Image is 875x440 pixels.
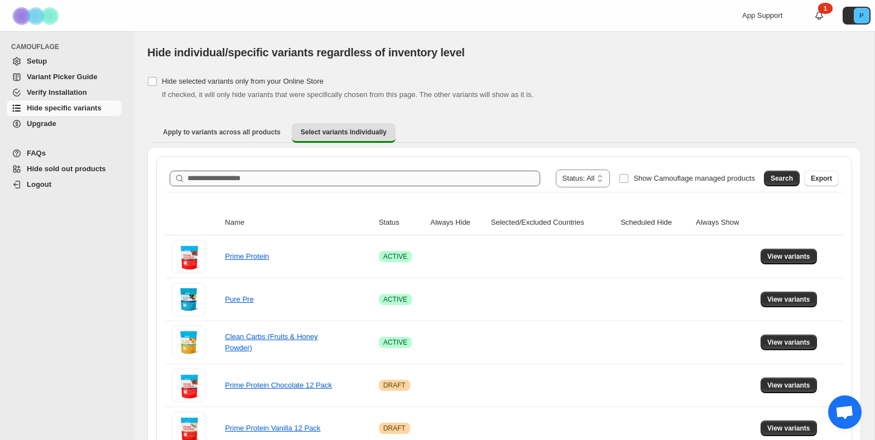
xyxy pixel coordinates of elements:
span: Avatar with initials P [854,8,869,23]
button: Export [804,171,839,186]
button: View variants [761,378,817,393]
span: ACTIVE [383,252,407,261]
button: Avatar with initials P [843,7,871,25]
button: Search [764,171,800,186]
a: Verify Installation [7,85,122,100]
span: Setup [27,57,47,65]
a: Prime Protein [225,252,269,260]
a: Clean Carbs (Fruits & Honey Powder) [225,332,318,352]
span: Hide specific variants [27,104,102,112]
div: 1 [818,3,833,14]
a: Hide specific variants [7,100,122,116]
a: Upgrade [7,116,122,132]
button: Select variants individually [292,123,396,143]
text: P [859,12,863,19]
th: Selected/Excluded Countries [488,210,617,235]
span: CAMOUFLAGE [11,42,126,51]
span: FAQs [27,149,46,157]
span: Variant Picker Guide [27,72,97,81]
img: Pure Pre [172,283,205,316]
span: View variants [767,338,810,347]
img: Prime Protein [172,240,205,273]
img: Prime Protein Chocolate 12 Pack [172,369,205,402]
span: Hide sold out products [27,165,106,173]
th: Name [222,210,375,235]
span: Apply to variants across all products [163,128,281,137]
button: View variants [761,420,817,436]
th: Scheduled Hide [617,210,693,235]
span: Verify Installation [27,88,87,96]
a: Hide sold out products [7,161,122,177]
a: Prime Protein Vanilla 12 Pack [225,424,320,432]
button: View variants [761,292,817,307]
span: View variants [767,295,810,304]
span: Hide selected variants only from your Online Store [162,77,324,85]
span: If checked, it will only hide variants that were specifically chosen from this page. The other va... [162,90,533,99]
span: Select variants individually [301,128,387,137]
a: Setup [7,54,122,69]
th: Always Hide [427,210,487,235]
a: FAQs [7,146,122,161]
span: Export [811,174,832,183]
button: View variants [761,249,817,264]
span: Show Camouflage managed products [633,174,755,182]
span: App Support [742,11,782,20]
button: Apply to variants across all products [154,123,290,141]
th: Always Show [693,210,757,235]
a: Logout [7,177,122,192]
a: 1 [814,10,825,21]
span: View variants [767,252,810,261]
th: Status [376,210,427,235]
span: Upgrade [27,119,56,128]
button: View variants [761,335,817,350]
a: Pure Pre [225,295,253,303]
span: Hide individual/specific variants regardless of inventory level [147,46,465,59]
a: Open chat [828,395,862,429]
span: Search [771,174,793,183]
a: Prime Protein Chocolate 12 Pack [225,381,331,389]
img: Clean Carbs (Fruits & Honey Powder) [172,326,205,359]
span: DRAFT [383,381,406,390]
img: Camouflage [9,1,65,31]
a: Variant Picker Guide [7,69,122,85]
span: View variants [767,381,810,390]
span: DRAFT [383,424,406,433]
span: View variants [767,424,810,433]
span: Logout [27,180,51,188]
span: ACTIVE [383,295,407,304]
span: ACTIVE [383,338,407,347]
